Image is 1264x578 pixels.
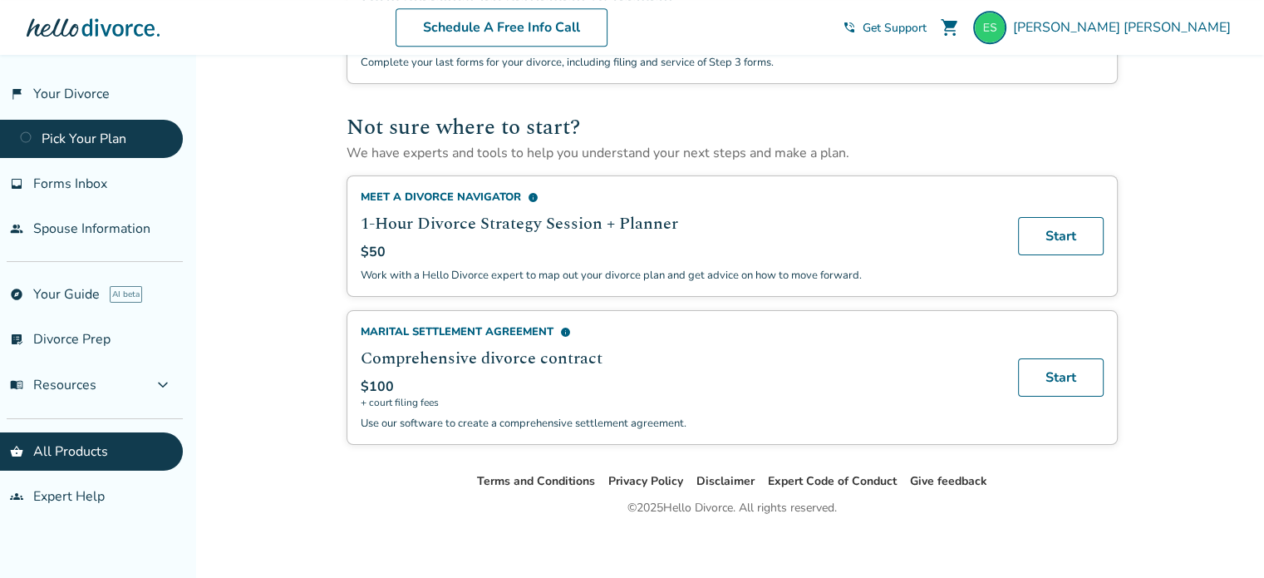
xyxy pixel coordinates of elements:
[863,20,927,36] span: Get Support
[10,333,23,346] span: list_alt_check
[1181,498,1264,578] iframe: Chat Widget
[843,21,856,34] span: phone_in_talk
[361,378,394,396] span: $100
[608,473,683,489] a: Privacy Policy
[110,286,142,303] span: AI beta
[10,87,23,101] span: flag_2
[33,175,107,193] span: Forms Inbox
[396,8,607,47] a: Schedule A Free Info Call
[477,473,595,489] a: Terms and Conditions
[10,445,23,458] span: shopping_basket
[361,55,998,70] p: Complete your last forms for your divorce, including filing and service of Step 3 forms.
[361,346,998,371] h2: Comprehensive divorce contract
[361,396,998,409] span: + court filing fees
[347,144,1118,162] p: We have experts and tools to help you understand your next steps and make a plan.
[696,472,755,492] li: Disclaimer
[910,472,987,492] li: Give feedback
[940,17,960,37] span: shopping_cart
[843,20,927,36] a: phone_in_talkGet Support
[361,190,998,205] div: Meet a Divorce Navigator
[973,11,1006,44] img: edwinscoggin@gmail.com
[627,498,837,518] div: © 2025 Hello Divorce. All rights reserved.
[10,177,23,190] span: inbox
[347,111,1118,144] h2: Not sure where to start?
[10,490,23,503] span: groups
[528,192,539,203] span: info
[10,378,23,392] span: menu_book
[10,288,23,301] span: explore
[560,327,571,338] span: info
[361,324,998,339] div: Marital Settlement Agreement
[361,243,386,261] span: $50
[768,473,897,489] a: Expert Code of Conduct
[361,416,998,431] p: Use our software to create a comprehensive settlement agreement.
[153,375,173,395] span: expand_more
[1018,217,1104,255] a: Start
[1018,358,1104,397] a: Start
[10,376,96,394] span: Resources
[361,211,998,236] h2: 1-Hour Divorce Strategy Session + Planner
[361,268,998,283] p: Work with a Hello Divorce expert to map out your divorce plan and get advice on how to move forward.
[1013,18,1237,37] span: [PERSON_NAME] [PERSON_NAME]
[10,222,23,235] span: people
